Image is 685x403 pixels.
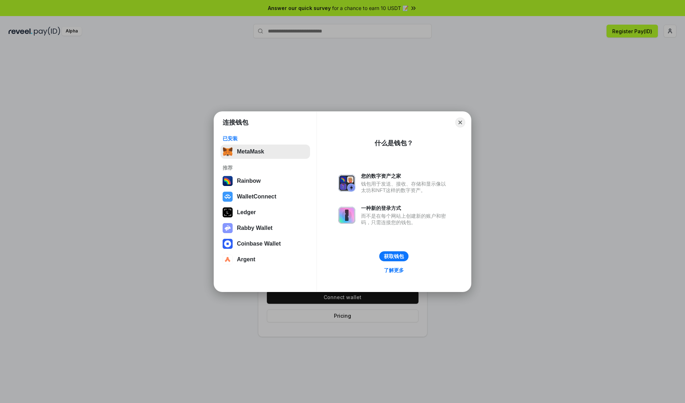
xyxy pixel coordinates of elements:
[375,139,413,147] div: 什么是钱包？
[361,205,450,211] div: 一种新的登录方式
[223,239,233,249] img: svg+xml,%3Csvg%20width%3D%2228%22%20height%3D%2228%22%20viewBox%3D%220%200%2028%2028%22%20fill%3D...
[237,209,256,216] div: Ledger
[361,181,450,193] div: 钱包用于发送、接收、存储和显示像以太坊和NFT这样的数字资产。
[220,237,310,251] button: Coinbase Wallet
[338,175,355,192] img: svg+xml,%3Csvg%20xmlns%3D%22http%3A%2F%2Fwww.w3.org%2F2000%2Fsvg%22%20fill%3D%22none%22%20viewBox...
[237,256,255,263] div: Argent
[384,267,404,273] div: 了解更多
[220,205,310,220] button: Ledger
[237,148,264,155] div: MetaMask
[220,252,310,267] button: Argent
[223,147,233,157] img: svg+xml,%3Csvg%20fill%3D%22none%22%20height%3D%2233%22%20viewBox%3D%220%200%2035%2033%22%20width%...
[361,173,450,179] div: 您的数字资产之家
[223,207,233,217] img: svg+xml,%3Csvg%20xmlns%3D%22http%3A%2F%2Fwww.w3.org%2F2000%2Fsvg%22%20width%3D%2228%22%20height%3...
[223,165,308,171] div: 推荐
[223,118,248,127] h1: 连接钱包
[237,178,261,184] div: Rainbow
[223,192,233,202] img: svg+xml,%3Csvg%20width%3D%2228%22%20height%3D%2228%22%20viewBox%3D%220%200%2028%2028%22%20fill%3D...
[223,255,233,265] img: svg+xml,%3Csvg%20width%3D%2228%22%20height%3D%2228%22%20viewBox%3D%220%200%2028%2028%22%20fill%3D...
[220,221,310,235] button: Rabby Wallet
[237,193,276,200] div: WalletConnect
[338,207,355,224] img: svg+xml,%3Csvg%20xmlns%3D%22http%3A%2F%2Fwww.w3.org%2F2000%2Fsvg%22%20fill%3D%22none%22%20viewBox...
[223,176,233,186] img: svg+xml,%3Csvg%20width%3D%22120%22%20height%3D%22120%22%20viewBox%3D%220%200%20120%20120%22%20fil...
[220,190,310,204] button: WalletConnect
[384,253,404,260] div: 获取钱包
[380,266,408,275] a: 了解更多
[379,251,409,261] button: 获取钱包
[237,225,273,231] div: Rabby Wallet
[223,135,308,142] div: 已安装
[237,241,281,247] div: Coinbase Wallet
[223,223,233,233] img: svg+xml,%3Csvg%20xmlns%3D%22http%3A%2F%2Fwww.w3.org%2F2000%2Fsvg%22%20fill%3D%22none%22%20viewBox...
[455,117,465,127] button: Close
[361,213,450,226] div: 而不是在每个网站上创建新的账户和密码，只需连接您的钱包。
[220,145,310,159] button: MetaMask
[220,174,310,188] button: Rainbow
